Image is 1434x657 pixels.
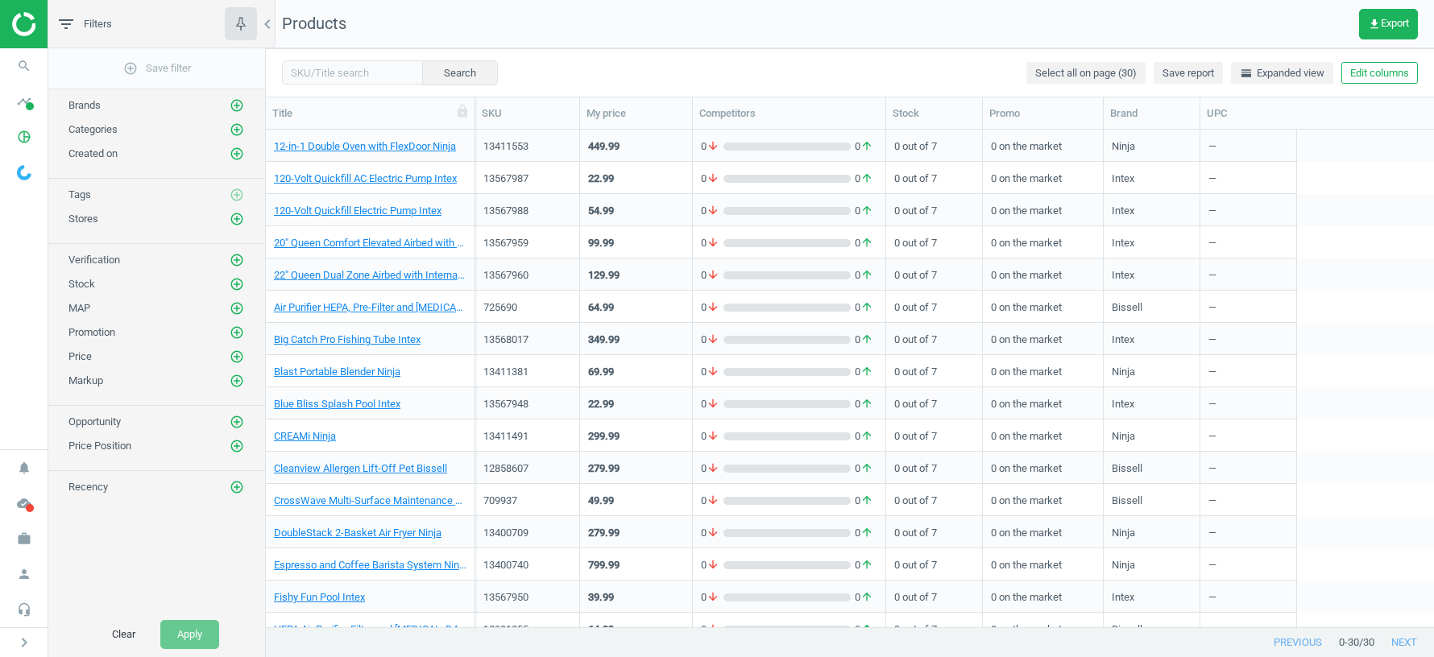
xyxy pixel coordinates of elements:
[851,236,877,250] span: 0
[991,196,1095,224] div: 0 on the market
[123,61,191,76] span: Save filter
[699,106,879,121] div: Competitors
[860,558,873,572] i: arrow_upward
[701,494,723,508] span: 0
[894,196,974,224] div: 0 out of 7
[851,526,877,540] span: 0
[701,139,723,154] span: 0
[1208,260,1288,288] div: —
[483,429,571,444] div: 13411491
[991,389,1095,417] div: 0 on the market
[860,397,873,411] i: arrow_upward
[851,461,877,476] span: 0
[160,620,219,649] button: Apply
[851,268,877,283] span: 0
[707,429,719,444] i: arrow_downward
[991,614,1095,643] div: 0 on the market
[860,333,873,347] i: arrow_upward
[894,163,974,192] div: 0 out of 7
[9,523,39,554] i: work
[588,333,620,347] div: 349.99
[860,171,873,186] i: arrow_upward
[422,60,498,85] button: Search
[9,452,39,483] i: notifications
[991,486,1095,514] div: 0 on the market
[701,429,723,444] span: 0
[991,324,1095,353] div: 0 on the market
[1208,550,1288,578] div: —
[1112,171,1134,192] div: Intex
[860,429,873,444] i: arrow_upward
[851,590,877,605] span: 0
[894,389,974,417] div: 0 out of 7
[274,622,466,637] a: HEPA Air Purifier Filter and [MEDICAL_DATA] Filter Pack for Air320 Air Purifiers Bissell
[230,188,244,202] i: add_circle_outline
[1112,268,1134,288] div: Intex
[1368,18,1409,31] span: Export
[701,268,723,283] span: 0
[483,204,571,218] div: 13567988
[483,526,571,540] div: 13400709
[483,397,571,411] div: 13567948
[274,590,365,605] a: Fishy Fun Pool Intex
[12,12,126,36] img: ajHJNr6hYgQAAAAASUVORK5CYII=
[851,171,877,186] span: 0
[894,550,974,578] div: 0 out of 7
[588,397,614,411] div: 22.99
[483,300,571,315] div: 725690
[991,131,1095,159] div: 0 on the market
[230,374,244,388] i: add_circle_outline
[483,622,571,637] div: 12991355
[282,60,423,85] input: SKU/Title search
[15,633,34,652] i: chevron_right
[860,461,873,476] i: arrow_upward
[483,333,571,347] div: 13568017
[4,632,44,653] button: chevron_right
[1112,590,1134,610] div: Intex
[894,292,974,320] div: 0 out of 7
[68,415,121,428] span: Opportunity
[1359,9,1418,39] button: get_appExport
[588,139,620,154] div: 449.99
[68,278,95,290] span: Stock
[991,518,1095,546] div: 0 on the market
[1208,324,1288,353] div: —
[229,479,245,495] button: add_circle_outline
[991,228,1095,256] div: 0 on the market
[701,558,723,572] span: 0
[707,558,719,572] i: arrow_downward
[707,397,719,411] i: arrow_downward
[1240,66,1324,81] span: Expanded view
[1208,453,1288,481] div: —
[860,526,873,540] i: arrow_upward
[894,518,974,546] div: 0 out of 7
[707,365,719,379] i: arrow_downward
[1110,106,1193,121] div: Brand
[1112,139,1135,159] div: Ninja
[707,622,719,637] i: arrow_downward
[274,204,441,218] a: 120-Volt Quickfill Electric Pump Intex
[274,558,466,572] a: Espresso and Coffee Barista System Ninja
[588,171,614,186] div: 22.99
[701,526,723,540] span: 0
[9,594,39,625] i: headset_mic
[588,558,620,572] div: 799.99
[483,558,571,572] div: 13400740
[707,236,719,250] i: arrow_downward
[68,481,108,493] span: Recency
[701,333,723,347] span: 0
[230,325,244,340] i: add_circle_outline
[851,397,877,411] span: 0
[266,130,1434,628] div: grid
[56,14,76,34] i: filter_list
[68,99,101,111] span: Brands
[1112,461,1142,481] div: Bissell
[894,421,974,449] div: 0 out of 7
[230,98,244,113] i: add_circle_outline
[1112,622,1142,643] div: Bissell
[68,302,90,314] span: MAP
[893,106,976,121] div: Stock
[1208,582,1288,610] div: —
[588,365,614,379] div: 69.99
[1112,494,1142,514] div: Bissell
